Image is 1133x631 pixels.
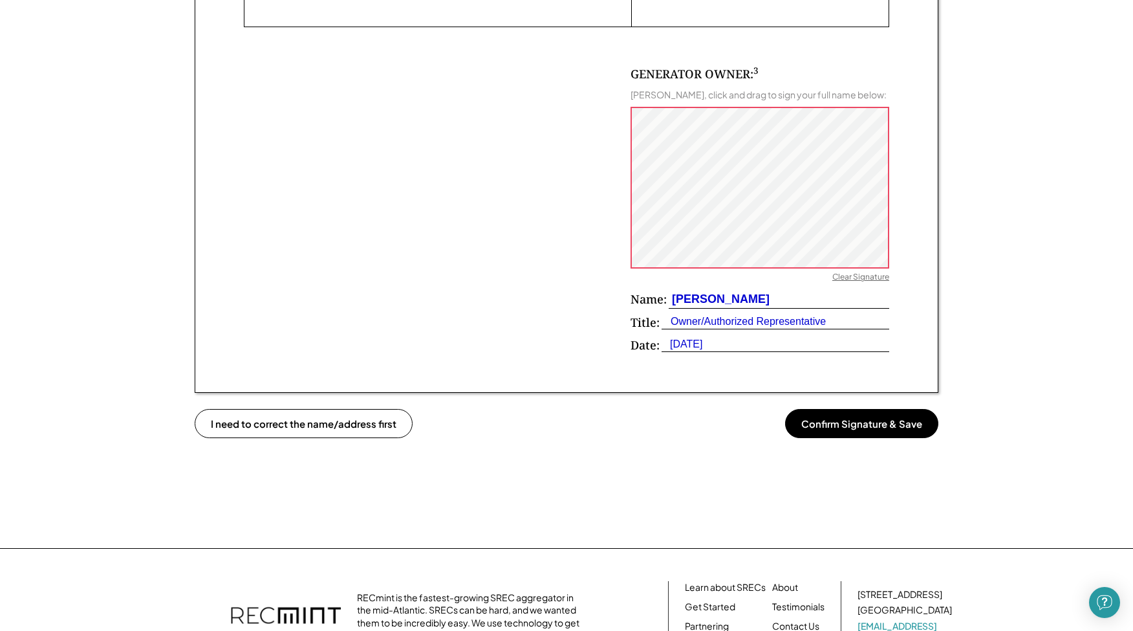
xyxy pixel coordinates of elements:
[785,409,938,438] button: Confirm Signature & Save
[669,291,770,307] div: [PERSON_NAME]
[832,272,889,285] div: Clear Signature
[631,337,660,353] div: Date:
[631,66,759,82] div: GENERATOR OWNER:
[858,588,942,601] div: [STREET_ADDRESS]
[753,65,759,76] sup: 3
[631,89,887,100] div: [PERSON_NAME], click and drag to sign your full name below:
[662,315,826,329] div: Owner/Authorized Representative
[772,601,825,614] a: Testimonials
[195,409,413,438] button: I need to correct the name/address first
[858,604,952,617] div: [GEOGRAPHIC_DATA]
[685,601,735,614] a: Get Started
[1089,587,1120,618] div: Open Intercom Messenger
[772,581,798,594] a: About
[631,291,667,307] div: Name:
[631,315,660,331] div: Title:
[685,581,766,594] a: Learn about SRECs
[662,337,702,351] div: [DATE]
